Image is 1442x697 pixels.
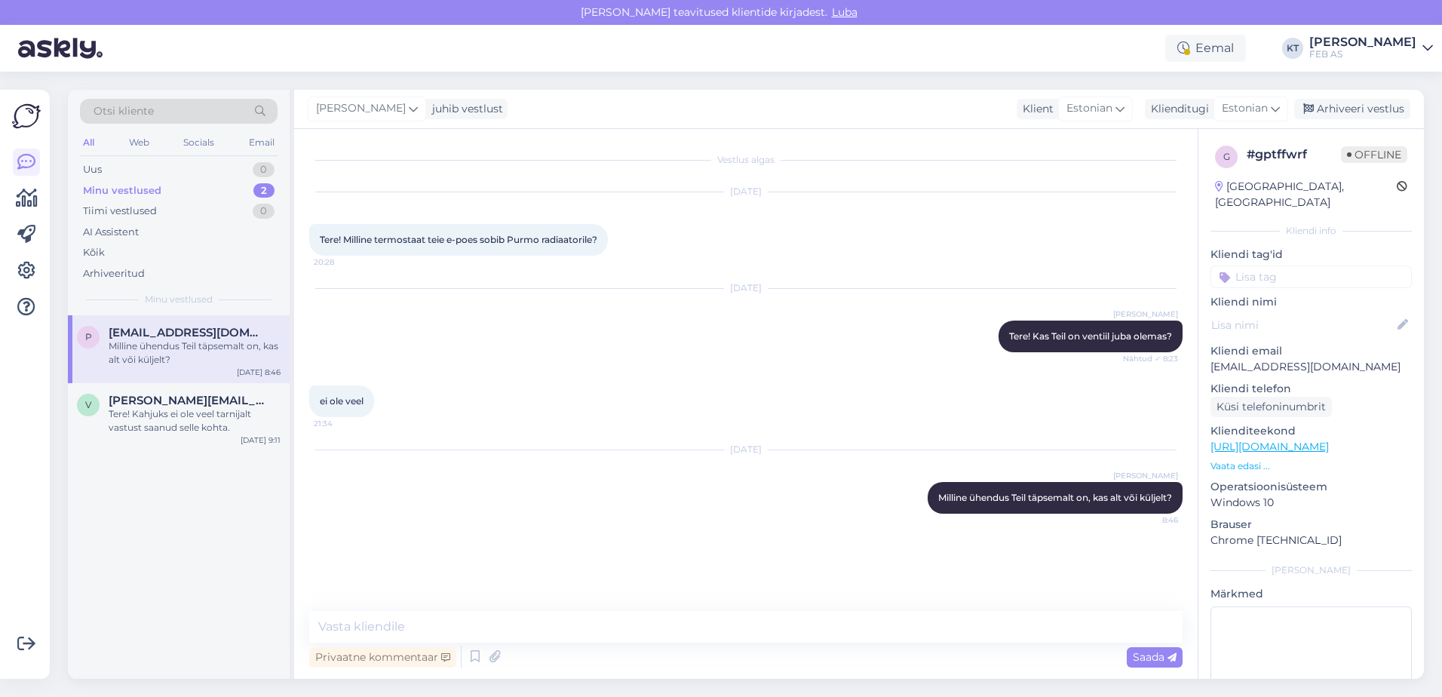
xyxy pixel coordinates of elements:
[1113,309,1178,320] span: [PERSON_NAME]
[1210,294,1412,310] p: Kliendi nimi
[1210,563,1412,577] div: [PERSON_NAME]
[316,100,406,117] span: [PERSON_NAME]
[253,183,275,198] div: 2
[1210,247,1412,263] p: Kliendi tag'id
[1223,151,1230,162] span: g
[1210,423,1412,439] p: Klienditeekond
[314,256,370,268] span: 20:28
[1066,100,1112,117] span: Estonian
[1282,38,1303,59] div: KT
[85,331,92,342] span: p
[83,162,102,177] div: Uus
[246,133,278,152] div: Email
[309,647,456,668] div: Privaatne kommentaar
[109,339,281,367] div: Milline ühendus Teil täpsemalt on, kas alt või küljelt?
[1165,35,1246,62] div: Eemal
[83,266,145,281] div: Arhiveeritud
[1211,317,1394,333] input: Lisa nimi
[83,183,161,198] div: Minu vestlused
[1133,650,1177,664] span: Saada
[83,245,105,260] div: Kõik
[1222,100,1268,117] span: Estonian
[1210,586,1412,602] p: Märkmed
[1210,533,1412,548] p: Chrome [TECHNICAL_ID]
[1210,359,1412,375] p: [EMAIL_ADDRESS][DOMAIN_NAME]
[1210,381,1412,397] p: Kliendi telefon
[1309,48,1416,60] div: FEB AS
[309,185,1183,198] div: [DATE]
[1121,353,1178,364] span: Nähtud ✓ 8:23
[1210,224,1412,238] div: Kliendi info
[253,204,275,219] div: 0
[12,102,41,130] img: Askly Logo
[426,101,503,117] div: juhib vestlust
[1341,146,1407,163] span: Offline
[1121,514,1178,526] span: 8:46
[253,162,275,177] div: 0
[109,407,281,434] div: Tere! Kahjuks ei ole veel tarnijalt vastust saanud selle kohta.
[1113,470,1178,481] span: [PERSON_NAME]
[83,204,157,219] div: Tiimi vestlused
[1009,330,1172,342] span: Tere! Kas Teil on ventiil juba olemas?
[1210,343,1412,359] p: Kliendi email
[85,399,91,410] span: v
[94,103,154,119] span: Otsi kliente
[1210,495,1412,511] p: Windows 10
[1210,479,1412,495] p: Operatsioonisüsteem
[109,394,265,407] span: viktor@huum.eu
[320,395,364,407] span: ei ole veel
[237,367,281,378] div: [DATE] 8:46
[241,434,281,446] div: [DATE] 9:11
[1309,36,1416,48] div: [PERSON_NAME]
[309,153,1183,167] div: Vestlus algas
[109,326,265,339] span: pia.varik@outlook.com
[145,293,213,306] span: Minu vestlused
[320,234,597,245] span: Tere! Milline termostaat teie e-poes sobib Purmo radiaatorile?
[1215,179,1397,210] div: [GEOGRAPHIC_DATA], [GEOGRAPHIC_DATA]
[1017,101,1054,117] div: Klient
[80,133,97,152] div: All
[1145,101,1209,117] div: Klienditugi
[1294,99,1410,119] div: Arhiveeri vestlus
[180,133,217,152] div: Socials
[938,492,1172,503] span: Milline ühendus Teil täpsemalt on, kas alt või küljelt?
[1210,459,1412,473] p: Vaata edasi ...
[83,225,139,240] div: AI Assistent
[1210,440,1329,453] a: [URL][DOMAIN_NAME]
[1309,36,1433,60] a: [PERSON_NAME]FEB AS
[1247,146,1341,164] div: # gptffwrf
[314,418,370,429] span: 21:34
[1210,266,1412,288] input: Lisa tag
[827,5,862,19] span: Luba
[126,133,152,152] div: Web
[1210,517,1412,533] p: Brauser
[1210,397,1332,417] div: Küsi telefoninumbrit
[309,281,1183,295] div: [DATE]
[309,443,1183,456] div: [DATE]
